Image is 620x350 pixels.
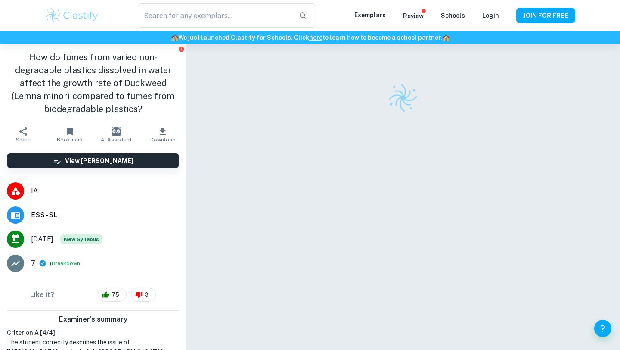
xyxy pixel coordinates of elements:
[2,33,618,42] h6: We just launched Clastify for Schools. Click to learn how to become a school partner.
[140,291,153,299] span: 3
[52,259,80,267] button: Breakdown
[31,186,179,196] span: IA
[31,234,53,244] span: [DATE]
[112,127,121,136] img: AI Assistant
[139,122,186,147] button: Download
[594,320,611,337] button: Help and Feedback
[93,122,139,147] button: AI Assistant
[45,7,99,24] img: Clastify logo
[516,8,575,23] button: JOIN FOR FREE
[30,290,54,300] h6: Like it?
[385,80,420,115] img: Clastify logo
[178,46,184,52] button: Report issue
[482,12,499,19] a: Login
[46,122,93,147] button: Bookmark
[171,34,178,41] span: 🏫
[309,34,322,41] a: here
[354,10,386,20] p: Exemplars
[441,12,465,19] a: Schools
[98,288,127,302] div: 75
[107,291,124,299] span: 75
[7,328,179,337] h6: Criterion A [ 4 / 4 ]:
[3,314,183,325] h6: Examiner's summary
[131,288,156,302] div: 3
[60,234,102,244] div: Starting from the May 2026 session, the ESS IA requirements have changed. We created this exempla...
[60,234,102,244] span: New Syllabus
[16,137,31,143] span: Share
[7,51,179,116] h1: How do fumes from varied non-degradable plastics dissolved in water affect the growth rate of Duc...
[138,3,292,28] input: Search for any exemplars...
[31,258,35,269] p: 7
[57,137,83,143] span: Bookmark
[150,137,176,143] span: Download
[50,259,82,268] span: ( )
[65,156,133,166] h6: View [PERSON_NAME]
[403,11,424,21] p: Review
[7,153,179,168] button: View [PERSON_NAME]
[31,210,179,220] span: ESS - SL
[101,137,132,143] span: AI Assistant
[442,34,449,41] span: 🏫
